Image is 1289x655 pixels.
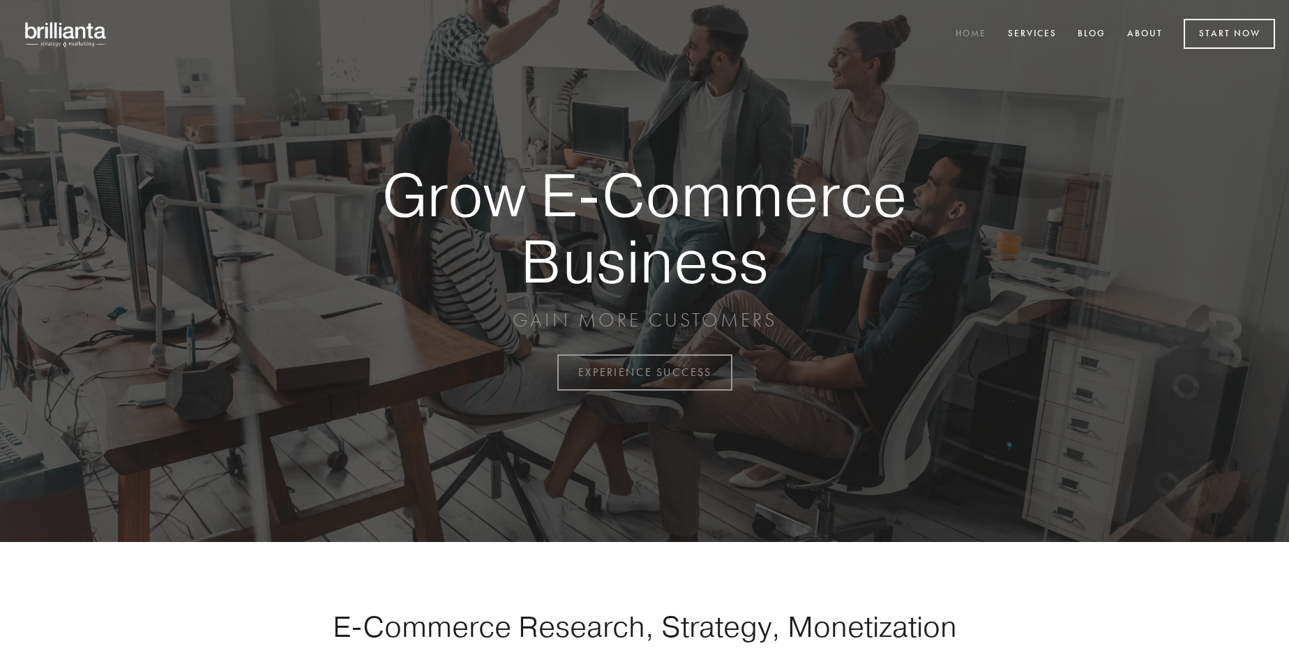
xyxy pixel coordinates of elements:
a: About [1118,23,1172,46]
a: Blog [1069,23,1115,46]
a: Start Now [1184,19,1275,49]
h1: E-Commerce Research, Strategy, Monetization [289,609,1000,644]
a: Home [947,23,995,46]
a: Services [999,23,1066,46]
a: EXPERIENCE SUCCESS [557,354,732,391]
p: GAIN MORE CUSTOMERS [333,308,956,333]
strong: Grow E-Commerce Business [333,162,956,294]
img: brillianta - research, strategy, marketing [14,14,119,54]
